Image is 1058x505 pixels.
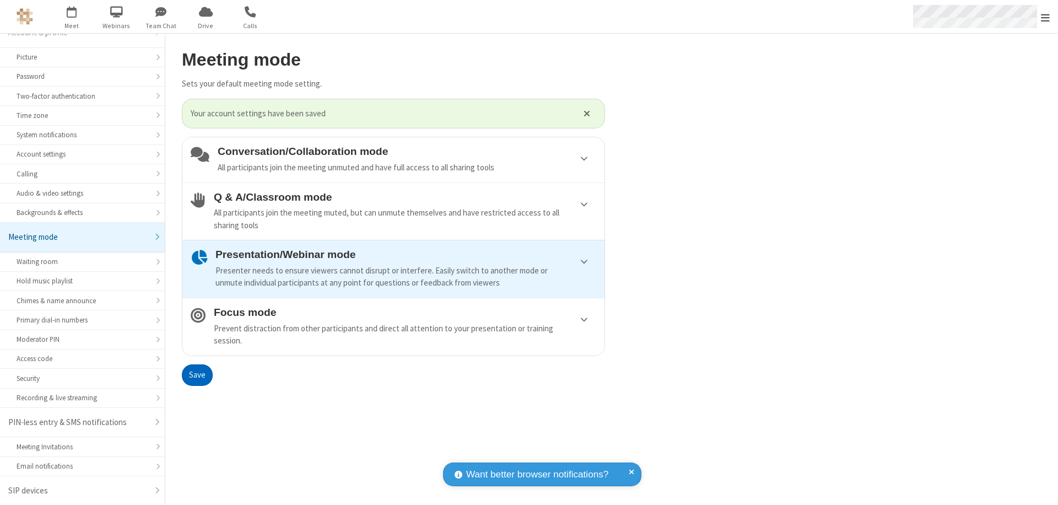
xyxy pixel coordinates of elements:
[182,364,213,386] button: Save
[17,130,148,140] div: System notifications
[8,231,148,244] div: Meeting mode
[17,71,148,82] div: Password
[17,110,148,121] div: Time zone
[191,108,570,120] span: Your account settings have been saved
[214,323,596,347] div: Prevent distraction from other participants and direct all attention to your presentation or trai...
[578,105,596,122] button: Close alert
[17,52,148,62] div: Picture
[17,207,148,218] div: Backgrounds & effects
[17,149,148,159] div: Account settings
[17,8,33,25] img: QA Selenium DO NOT DELETE OR CHANGE
[17,296,148,306] div: Chimes & name announce
[214,307,596,318] h4: Focus mode
[182,50,605,69] h2: Meeting mode
[218,146,596,157] h4: Conversation/Collaboration mode
[17,373,148,384] div: Security
[182,78,605,90] p: Sets your default meeting mode setting.
[17,169,148,179] div: Calling
[17,256,148,267] div: Waiting room
[17,461,148,471] div: Email notifications
[215,249,596,260] h4: Presentation/Webinar mode
[17,334,148,345] div: Moderator PIN
[17,91,148,101] div: Two-factor authentication
[214,207,596,232] div: All participants join the meeting muted, but can unmute themselves and have restricted access to ...
[17,393,148,403] div: Recording & live streaming
[218,162,596,174] div: All participants join the meeting unmuted and have full access to all sharing tools
[17,442,148,452] div: Meeting Invitations
[17,188,148,198] div: Audio & video settings
[17,276,148,286] div: Hold music playlist
[466,468,608,482] span: Want better browser notifications?
[215,265,596,289] div: Presenter needs to ensure viewers cannot disrupt or interfere. Easily switch to another mode or u...
[141,21,182,31] span: Team Chat
[8,485,148,497] div: SIP devices
[51,21,93,31] span: Meet
[185,21,226,31] span: Drive
[96,21,137,31] span: Webinars
[8,416,148,429] div: PIN-less entry & SMS notifications
[230,21,271,31] span: Calls
[214,191,596,203] h4: Q & A/Classroom mode
[17,315,148,325] div: Primary dial-in numbers
[17,353,148,364] div: Access code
